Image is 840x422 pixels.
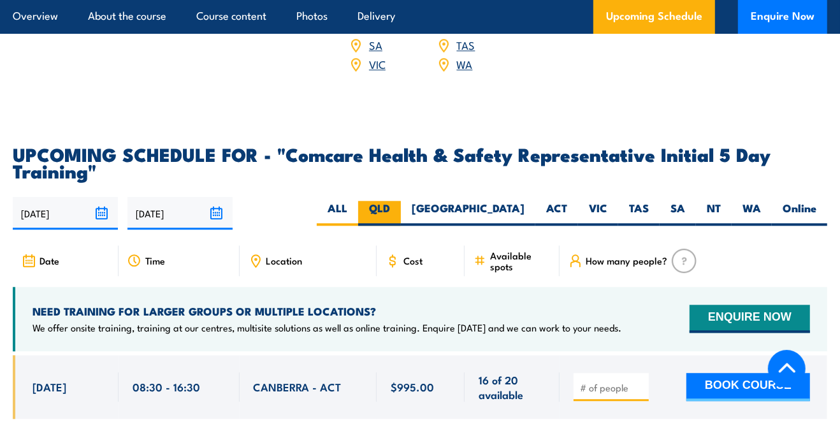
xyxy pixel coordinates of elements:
[13,197,118,229] input: From date
[369,56,386,71] a: VIC
[772,201,827,226] label: Online
[578,201,618,226] label: VIC
[145,255,165,266] span: Time
[457,56,473,71] a: WA
[40,255,59,266] span: Date
[266,255,303,266] span: Location
[391,379,434,394] span: $995.00
[660,201,696,226] label: SA
[618,201,660,226] label: TAS
[401,201,535,226] label: [GEOGRAPHIC_DATA]
[33,304,621,318] h4: NEED TRAINING FOR LARGER GROUPS OR MULTIPLE LOCATIONS?
[127,197,233,229] input: To date
[586,255,668,266] span: How many people?
[317,201,358,226] label: ALL
[479,372,546,402] span: 16 of 20 available
[581,381,644,394] input: # of people
[732,201,772,226] label: WA
[33,321,621,334] p: We offer onsite training, training at our centres, multisite solutions as well as online training...
[254,379,342,394] span: CANBERRA - ACT
[403,255,423,266] span: Cost
[490,250,551,272] span: Available spots
[369,37,382,52] a: SA
[686,373,810,401] button: BOOK COURSE
[535,201,578,226] label: ACT
[358,201,401,226] label: QLD
[133,379,200,394] span: 08:30 - 16:30
[690,305,810,333] button: ENQUIRE NOW
[696,201,732,226] label: NT
[33,379,66,394] span: [DATE]
[13,145,827,178] h2: UPCOMING SCHEDULE FOR - "Comcare Health & Safety Representative Initial 5 Day Training"
[457,37,475,52] a: TAS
